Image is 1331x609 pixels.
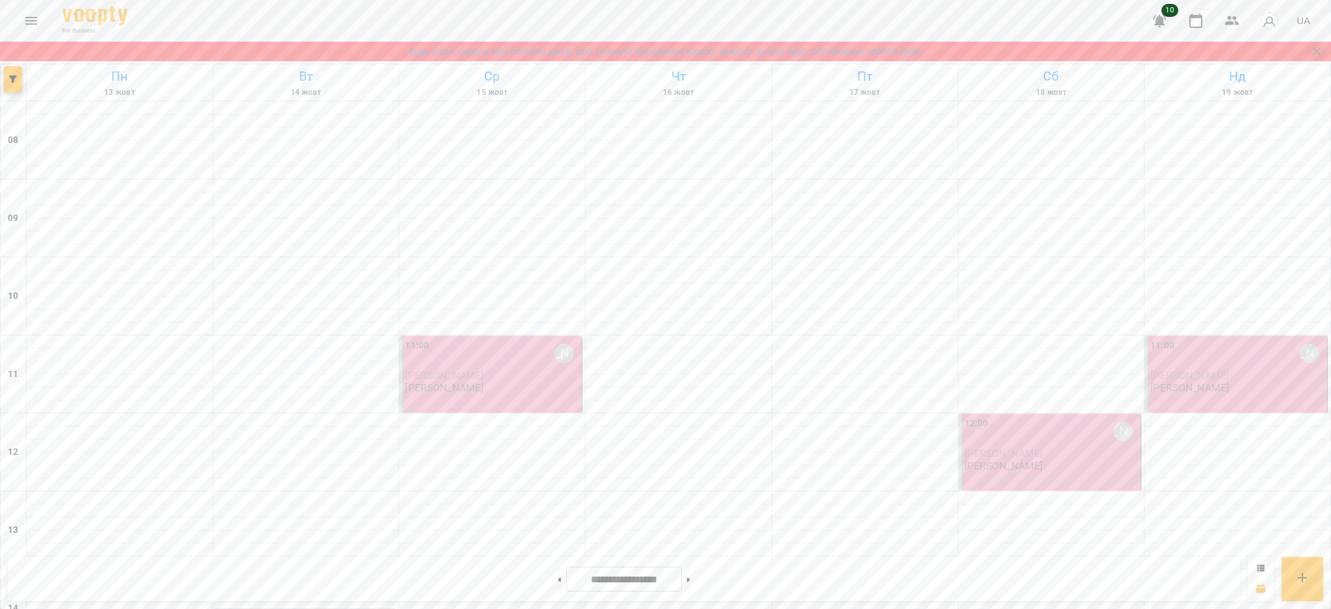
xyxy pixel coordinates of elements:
[588,66,769,86] h6: Чт
[405,382,484,393] p: [PERSON_NAME]
[215,66,397,86] h6: Вт
[29,66,211,86] h6: Пн
[1146,66,1328,86] h6: Нд
[405,339,429,353] label: 11:00
[774,66,956,86] h6: Пт
[1308,42,1326,60] button: Закрити сповіщення
[1260,12,1278,30] img: avatar_s.png
[215,86,397,99] h6: 14 жовт
[1150,382,1229,393] p: [PERSON_NAME]
[401,66,583,86] h6: Ср
[961,86,1143,99] h6: 18 жовт
[29,86,211,99] h6: 13 жовт
[1300,344,1319,363] div: Єва Логвінова
[8,211,18,226] h6: 09
[964,460,1043,471] p: [PERSON_NAME]
[964,447,1043,460] span: [PERSON_NAME]
[409,45,922,58] a: Будь ласка оновіть свої платіжні данні, щоб уникнути блокування вашого акаунту. Акаунт буде забло...
[554,344,574,363] div: Єва Логвінова
[1150,369,1229,382] span: [PERSON_NAME]
[8,289,18,304] h6: 10
[8,367,18,382] h6: 11
[62,6,127,25] img: Voopty Logo
[961,66,1143,86] h6: Сб
[774,86,956,99] h6: 17 жовт
[1291,8,1315,32] button: UA
[1161,4,1178,17] span: 10
[16,5,47,36] button: Menu
[1113,422,1133,441] div: Єва Логвінова
[1146,86,1328,99] h6: 19 жовт
[8,523,18,538] h6: 13
[8,133,18,148] h6: 08
[964,417,989,431] label: 12:00
[62,27,127,35] span: For Business
[405,369,484,382] span: [PERSON_NAME]
[588,86,769,99] h6: 16 жовт
[8,445,18,460] h6: 12
[1297,14,1310,27] span: UA
[401,86,583,99] h6: 15 жовт
[1150,339,1174,353] label: 11:00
